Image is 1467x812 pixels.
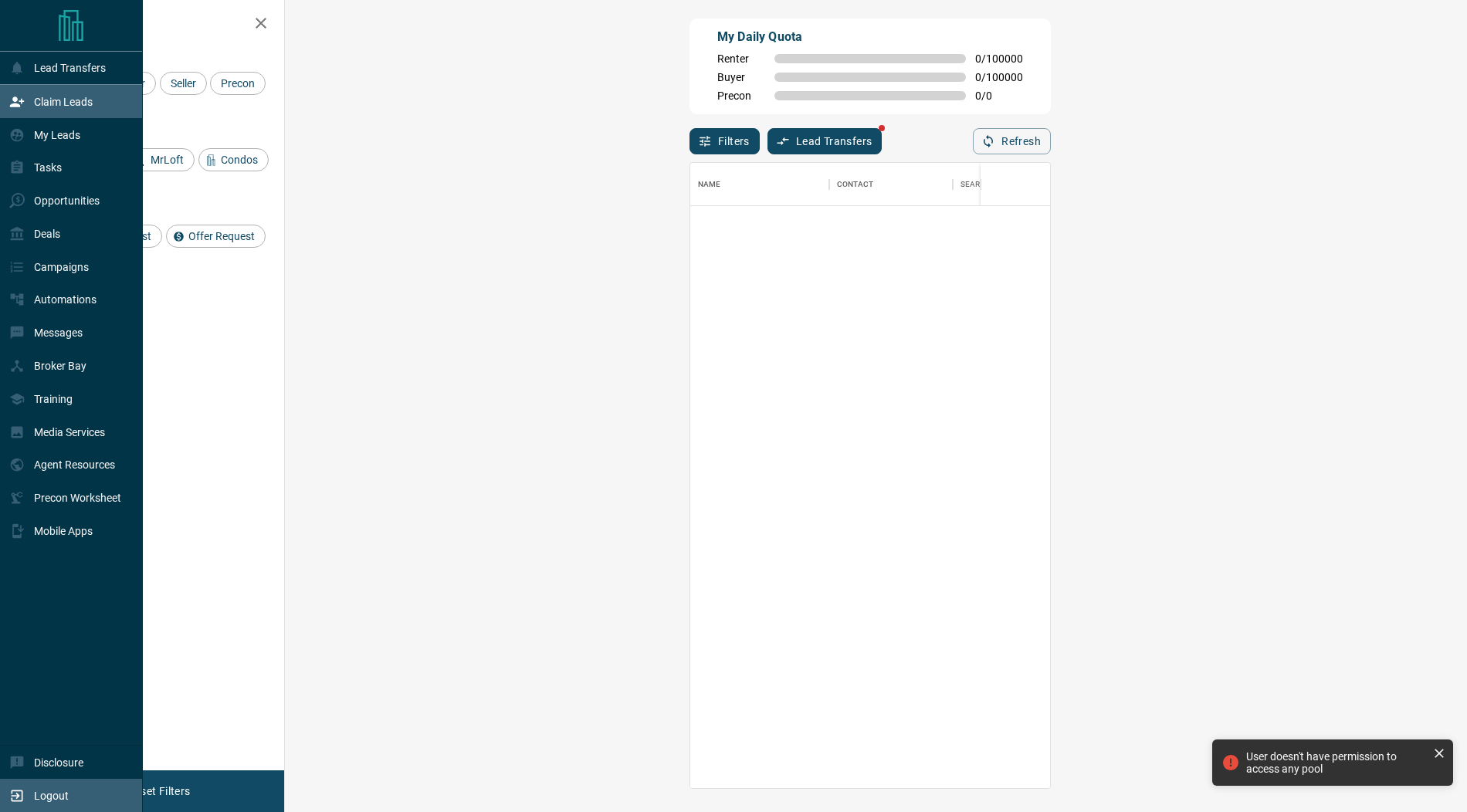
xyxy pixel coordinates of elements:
span: Precon [215,77,260,90]
div: MrLoft [128,148,195,171]
div: Name [698,163,721,206]
div: Contact [829,163,953,206]
span: Seller [165,77,202,90]
div: Condos [198,148,269,171]
h2: Filters [49,15,269,34]
span: Condos [215,154,263,166]
div: User doesn't have permission to access any pool [1246,750,1427,775]
div: Contact [837,163,873,206]
p: My Daily Quota [717,28,1023,46]
span: Precon [717,90,765,102]
div: Seller [160,72,207,95]
span: MrLoft [145,154,189,166]
span: Offer Request [183,230,260,242]
span: 0 / 0 [975,90,1023,102]
span: 0 / 100000 [975,71,1023,83]
button: Reset Filters [117,778,200,804]
span: 0 / 100000 [975,52,1023,65]
div: Offer Request [166,225,266,248]
button: Refresh [973,128,1051,154]
button: Filters [689,128,760,154]
button: Lead Transfers [767,128,883,154]
span: Renter [717,52,765,65]
span: Buyer [717,71,765,83]
div: Name [690,163,829,206]
div: Precon [210,72,266,95]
